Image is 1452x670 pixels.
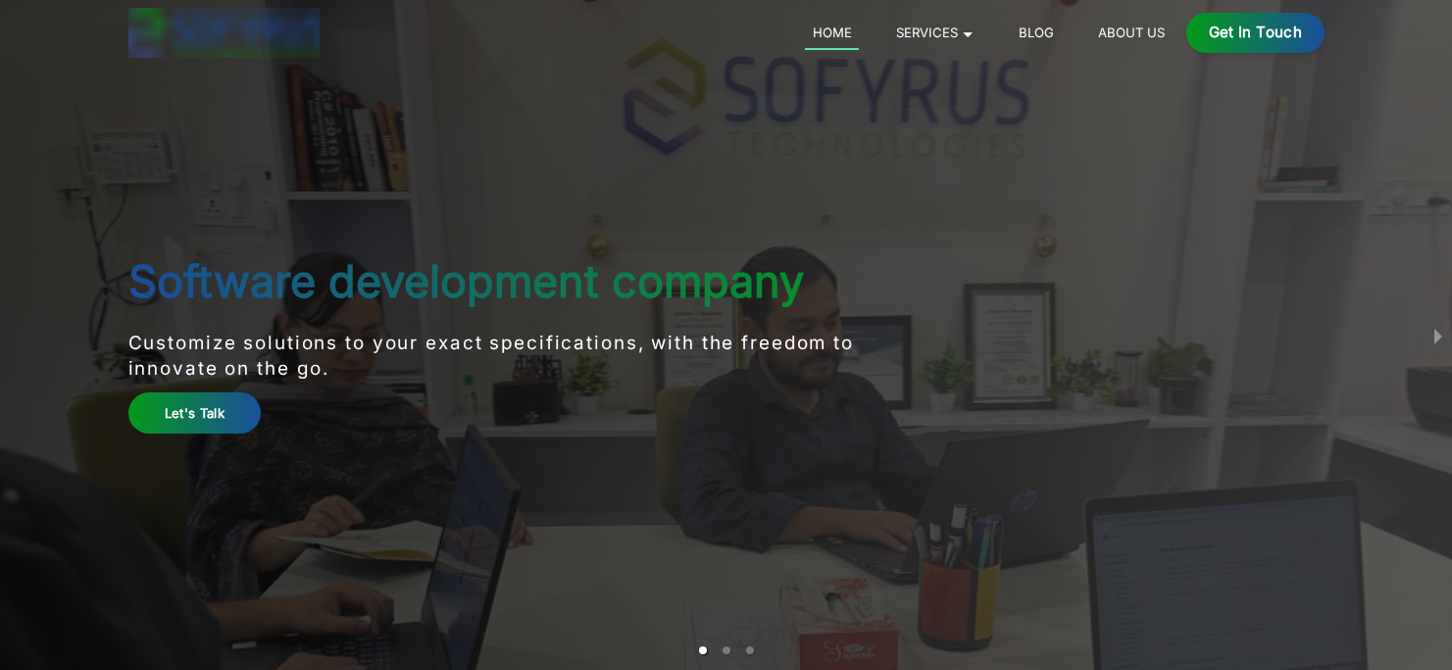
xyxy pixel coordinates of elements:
[805,21,859,50] a: Home
[128,255,926,308] h1: Software development company
[723,646,730,654] li: slide item 2
[699,646,707,654] li: slide item 1
[746,646,754,654] li: slide item 3
[1186,13,1325,53] a: Get in Touch
[1090,21,1172,44] a: About Us
[128,331,926,383] p: Customize solutions to your exact specifications, with the freedom to innovate on the go.
[1011,21,1061,44] a: Blog
[888,21,981,44] a: Services 🞃
[128,392,262,433] a: Let's Talk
